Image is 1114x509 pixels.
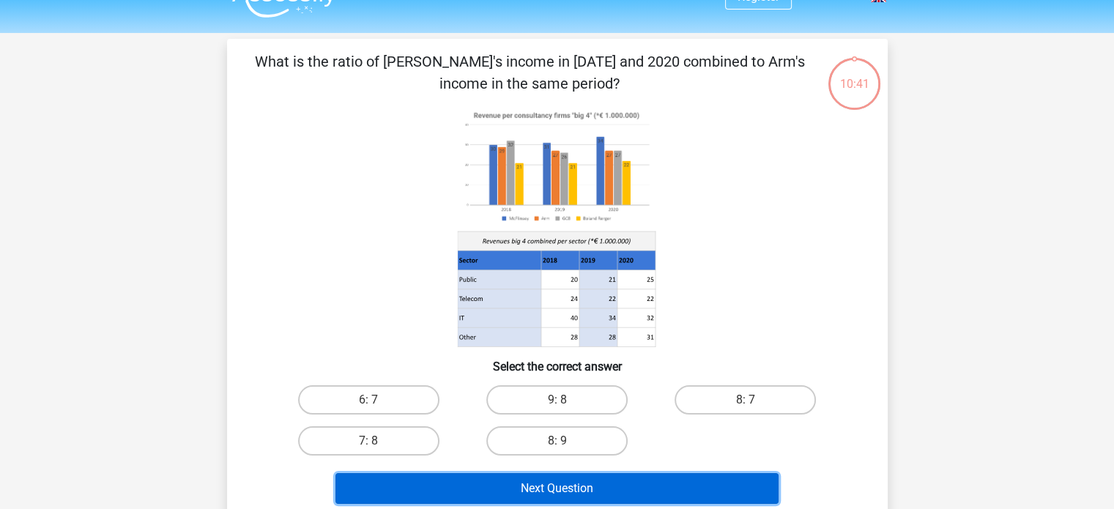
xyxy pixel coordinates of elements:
label: 7: 8 [298,426,439,456]
p: What is the ratio of [PERSON_NAME]'s income in [DATE] and 2020 combined to Arm's income in the sa... [250,51,809,94]
label: 9: 8 [486,385,628,415]
label: 6: 7 [298,385,439,415]
div: 10:41 [827,56,882,93]
label: 8: 7 [675,385,816,415]
h6: Select the correct answer [250,348,864,374]
label: 8: 9 [486,426,628,456]
button: Next Question [335,473,779,504]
